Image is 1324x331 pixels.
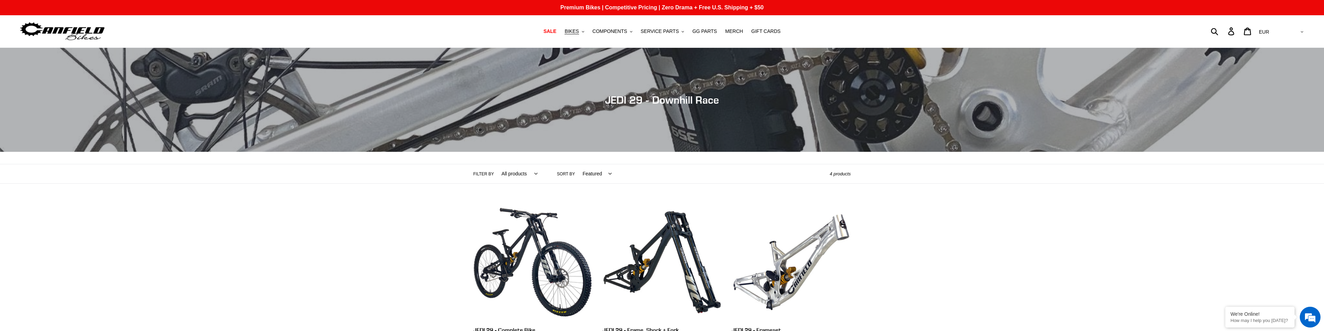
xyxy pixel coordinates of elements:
[637,27,687,36] button: SERVICE PARTS
[543,28,556,34] span: SALE
[725,28,743,34] span: MERCH
[751,28,781,34] span: GIFT CARDS
[557,171,575,177] label: Sort by
[589,27,636,36] button: COMPONENTS
[19,20,106,42] img: Canfield Bikes
[1230,318,1289,323] p: How may I help you today?
[830,171,851,176] span: 4 products
[473,171,494,177] label: Filter by
[605,94,719,106] span: JEDI 29 - Downhill Race
[593,28,627,34] span: COMPONENTS
[1215,24,1232,39] input: Search
[540,27,560,36] a: SALE
[641,28,679,34] span: SERVICE PARTS
[1230,311,1289,317] div: We're Online!
[692,28,717,34] span: GG PARTS
[565,28,579,34] span: BIKES
[561,27,587,36] button: BIKES
[722,27,746,36] a: MERCH
[748,27,784,36] a: GIFT CARDS
[689,27,720,36] a: GG PARTS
